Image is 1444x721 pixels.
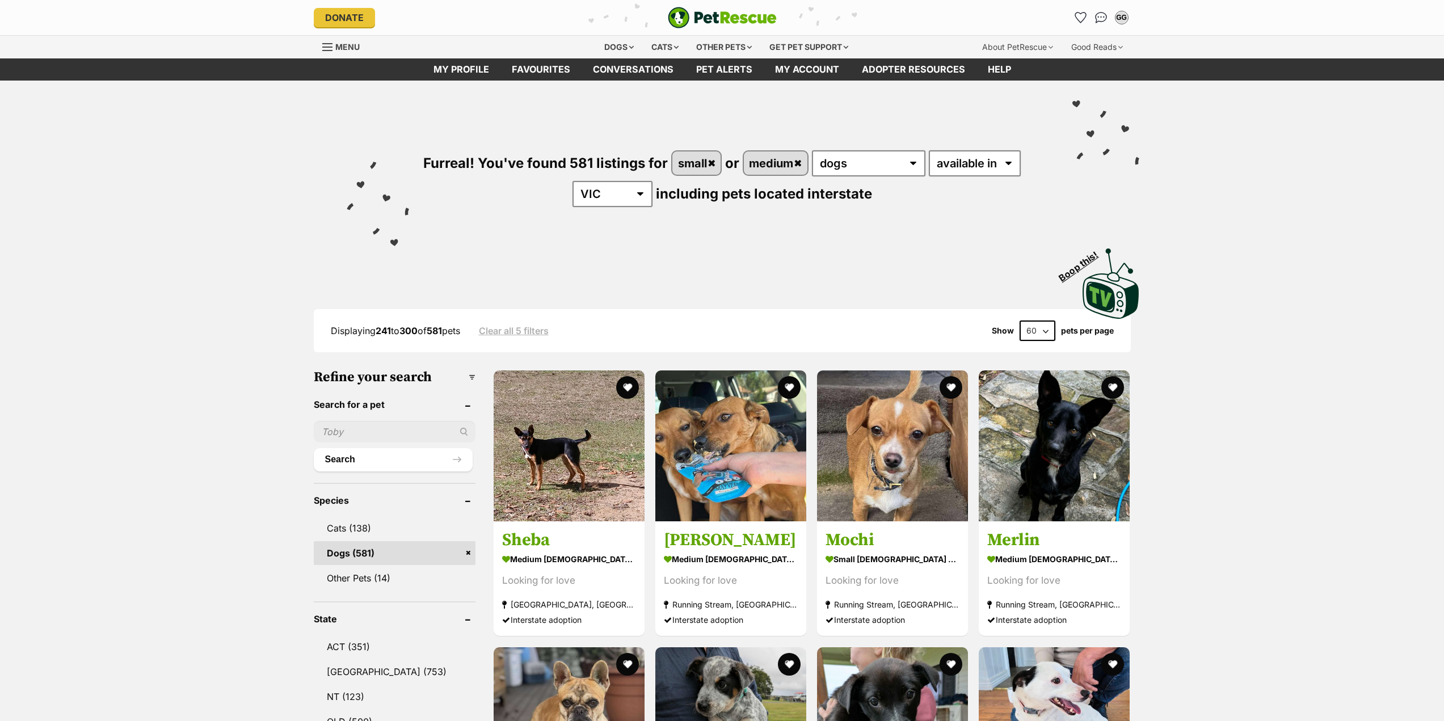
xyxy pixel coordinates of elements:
a: Pet alerts [685,58,764,81]
div: About PetRescue [974,36,1061,58]
a: conversations [582,58,685,81]
button: Search [314,448,473,471]
span: Displaying to of pets [331,325,460,336]
div: GG [1116,12,1127,23]
a: My account [764,58,851,81]
div: Other pets [688,36,760,58]
div: Looking for love [664,574,798,589]
img: Callie - Australian Kelpie Dog [655,370,806,521]
a: Cats (138) [314,516,475,540]
img: Mochi - Fox Terrier (Smooth) x Chihuahua Dog [817,370,968,521]
img: Merlin - Border Collie x Australian Kelpie Dog [979,370,1130,521]
a: PetRescue [668,7,777,28]
img: PetRescue TV logo [1083,248,1139,319]
a: Help [976,58,1022,81]
div: Get pet support [761,36,856,58]
strong: medium [DEMOGRAPHIC_DATA] Dog [502,551,636,568]
div: Good Reads [1063,36,1131,58]
a: Dogs (581) [314,541,475,565]
span: Menu [335,42,360,52]
a: Favourites [500,58,582,81]
a: NT (123) [314,685,475,709]
a: Donate [314,8,375,27]
button: My account [1113,9,1131,27]
h3: Merlin [987,530,1121,551]
strong: medium [DEMOGRAPHIC_DATA] Dog [664,551,798,568]
span: Show [992,326,1014,335]
img: chat-41dd97257d64d25036548639549fe6c8038ab92f7586957e7f3b1b290dea8141.svg [1095,12,1107,23]
a: Favourites [1072,9,1090,27]
h3: [PERSON_NAME] [664,530,798,551]
a: ACT (351) [314,635,475,659]
strong: Running Stream, [GEOGRAPHIC_DATA] [664,597,798,613]
div: Looking for love [987,574,1121,589]
h3: Sheba [502,530,636,551]
strong: 300 [399,325,418,336]
div: Cats [643,36,687,58]
header: State [314,614,475,624]
button: favourite [1101,653,1124,676]
a: Menu [322,36,368,56]
strong: medium [DEMOGRAPHIC_DATA] Dog [987,551,1121,568]
strong: Running Stream, [GEOGRAPHIC_DATA] [826,597,959,613]
span: Furreal! You've found 581 listings for [423,155,668,171]
span: including pets located interstate [656,185,872,202]
button: favourite [778,376,801,399]
button: favourite [1101,376,1124,399]
a: Other Pets (14) [314,566,475,590]
span: Boop this! [1056,242,1109,283]
a: Mochi small [DEMOGRAPHIC_DATA] Dog Looking for love Running Stream, [GEOGRAPHIC_DATA] Interstate ... [817,521,968,636]
h3: Mochi [826,530,959,551]
button: favourite [940,653,962,676]
a: [PERSON_NAME] medium [DEMOGRAPHIC_DATA] Dog Looking for love Running Stream, [GEOGRAPHIC_DATA] In... [655,521,806,636]
div: Looking for love [502,574,636,589]
div: Interstate adoption [987,613,1121,628]
button: favourite [616,653,639,676]
a: [GEOGRAPHIC_DATA] (753) [314,660,475,684]
strong: 241 [376,325,391,336]
strong: 581 [427,325,442,336]
input: Toby [314,421,475,442]
a: small [672,151,721,175]
a: Boop this! [1083,238,1139,321]
a: Adopter resources [851,58,976,81]
strong: small [DEMOGRAPHIC_DATA] Dog [826,551,959,568]
ul: Account quick links [1072,9,1131,27]
a: medium [744,151,807,175]
div: Interstate adoption [502,613,636,628]
a: Sheba medium [DEMOGRAPHIC_DATA] Dog Looking for love [GEOGRAPHIC_DATA], [GEOGRAPHIC_DATA] Interst... [494,521,645,636]
button: favourite [940,376,962,399]
strong: Running Stream, [GEOGRAPHIC_DATA] [987,597,1121,613]
div: Dogs [596,36,642,58]
a: Clear all 5 filters [479,326,549,336]
strong: [GEOGRAPHIC_DATA], [GEOGRAPHIC_DATA] [502,597,636,613]
div: Interstate adoption [664,613,798,628]
a: Merlin medium [DEMOGRAPHIC_DATA] Dog Looking for love Running Stream, [GEOGRAPHIC_DATA] Interstat... [979,521,1130,636]
header: Species [314,495,475,505]
a: My profile [422,58,500,81]
button: favourite [778,653,801,676]
img: Sheba - Australian Kelpie Dog [494,370,645,521]
span: or [725,155,739,171]
a: Conversations [1092,9,1110,27]
div: Looking for love [826,574,959,589]
button: favourite [616,376,639,399]
label: pets per page [1061,326,1114,335]
h3: Refine your search [314,369,475,385]
div: Interstate adoption [826,613,959,628]
header: Search for a pet [314,399,475,410]
img: logo-e224e6f780fb5917bec1dbf3a21bbac754714ae5b6737aabdf751b685950b380.svg [668,7,777,28]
